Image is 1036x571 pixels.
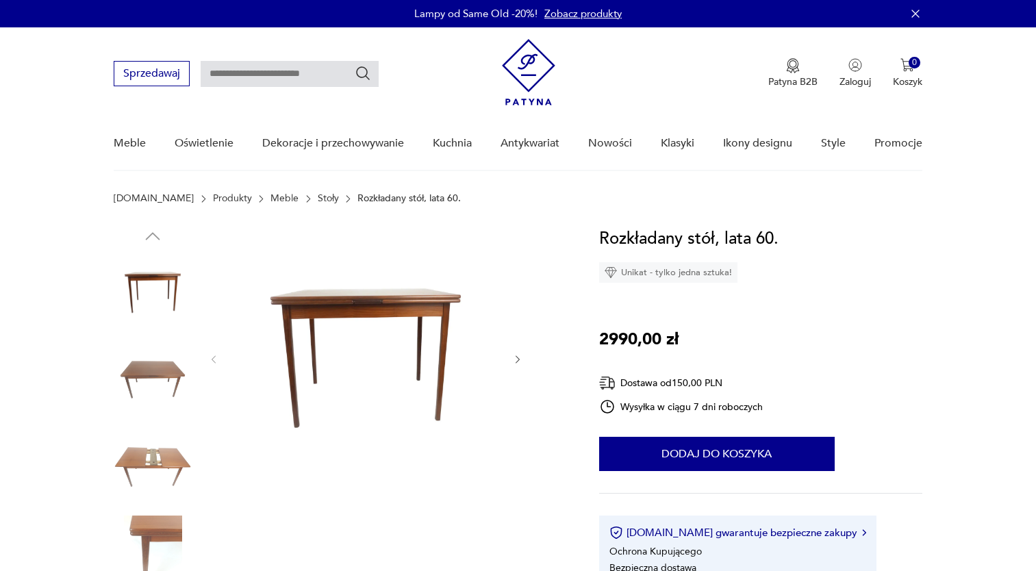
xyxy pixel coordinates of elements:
[609,526,866,540] button: [DOMAIN_NAME] gwarantuje bezpieczne zakupy
[318,193,339,204] a: Stoły
[233,226,498,490] img: Zdjęcie produktu Rozkładany stół, lata 60.
[605,266,617,279] img: Ikona diamentu
[114,193,194,204] a: [DOMAIN_NAME]
[175,117,233,170] a: Oświetlenie
[114,61,190,86] button: Sprzedawaj
[114,70,190,79] a: Sprzedawaj
[723,117,792,170] a: Ikony designu
[609,545,702,558] li: Ochrona Kupującego
[786,58,800,73] img: Ikona medalu
[501,117,559,170] a: Antykwariat
[414,7,538,21] p: Lampy od Same Old -20%!
[599,437,835,471] button: Dodaj do koszyka
[599,226,779,252] h1: Rozkładany stół, lata 60.
[839,58,871,88] button: Zaloguj
[862,529,866,536] img: Ikona strzałki w prawo
[839,75,871,88] p: Zaloguj
[768,58,818,88] button: Patyna B2B
[768,75,818,88] p: Patyna B2B
[114,428,192,506] img: Zdjęcie produktu Rozkładany stół, lata 60.
[909,57,920,68] div: 0
[768,58,818,88] a: Ikona medaluPatyna B2B
[270,193,299,204] a: Meble
[262,117,404,170] a: Dekoracje i przechowywanie
[893,75,922,88] p: Koszyk
[874,117,922,170] a: Promocje
[821,117,846,170] a: Style
[588,117,632,170] a: Nowości
[848,58,862,72] img: Ikonka użytkownika
[544,7,622,21] a: Zobacz produkty
[661,117,694,170] a: Klasyki
[599,375,616,392] img: Ikona dostawy
[114,117,146,170] a: Meble
[599,398,763,415] div: Wysyłka w ciągu 7 dni roboczych
[213,193,252,204] a: Produkty
[599,327,679,353] p: 2990,00 zł
[599,262,737,283] div: Unikat - tylko jedna sztuka!
[114,253,192,331] img: Zdjęcie produktu Rozkładany stół, lata 60.
[900,58,914,72] img: Ikona koszyka
[355,65,371,81] button: Szukaj
[357,193,461,204] p: Rozkładany stół, lata 60.
[502,39,555,105] img: Patyna - sklep z meblami i dekoracjami vintage
[599,375,763,392] div: Dostawa od 150,00 PLN
[609,526,623,540] img: Ikona certyfikatu
[893,58,922,88] button: 0Koszyk
[114,341,192,419] img: Zdjęcie produktu Rozkładany stół, lata 60.
[433,117,472,170] a: Kuchnia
